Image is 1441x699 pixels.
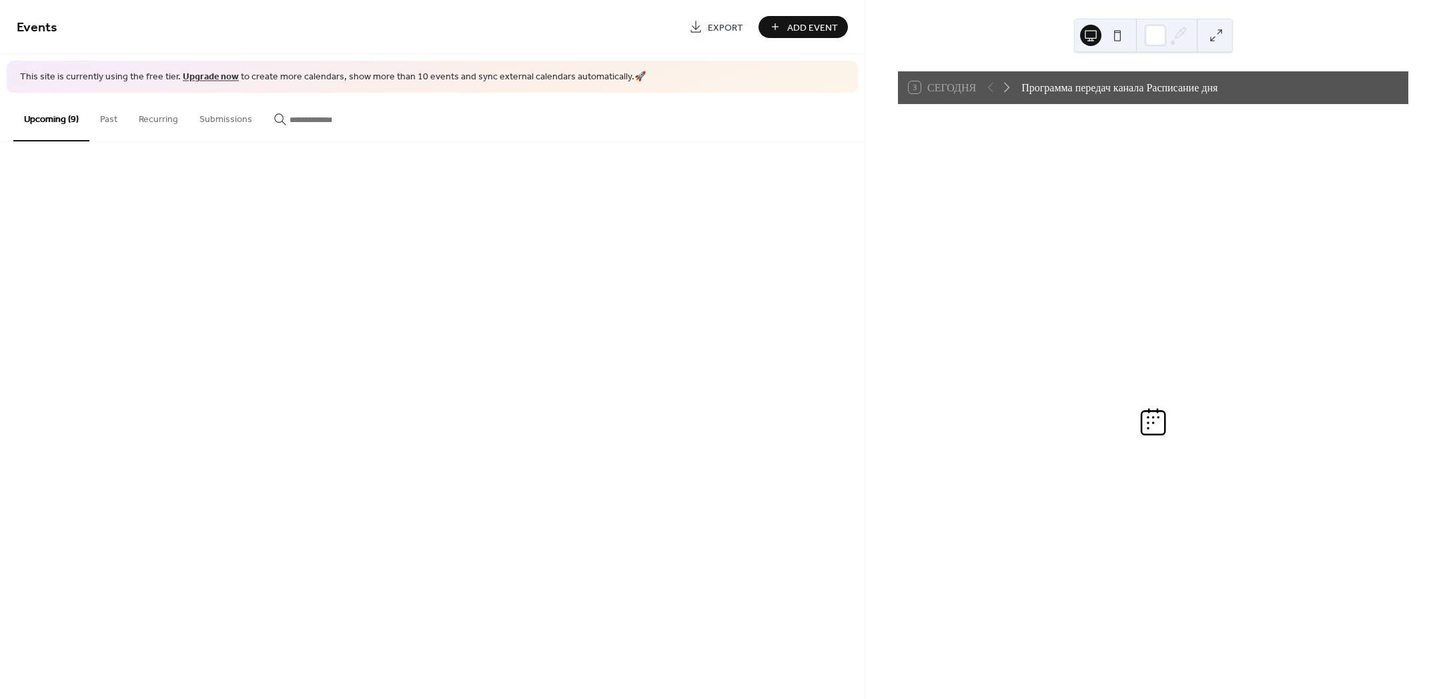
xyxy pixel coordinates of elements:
[787,21,838,35] span: Add Event
[183,68,239,86] a: Upgrade now
[759,16,848,38] button: Add Event
[1021,79,1218,95] div: Программа передач канала Расписание дня
[128,93,189,140] button: Recurring
[13,93,89,141] button: Upcoming (9)
[679,16,753,38] a: Export
[189,93,263,140] button: Submissions
[708,21,743,35] span: Export
[20,71,646,84] span: This site is currently using the free tier. to create more calendars, show more than 10 events an...
[89,93,128,140] button: Past
[17,15,57,41] span: Events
